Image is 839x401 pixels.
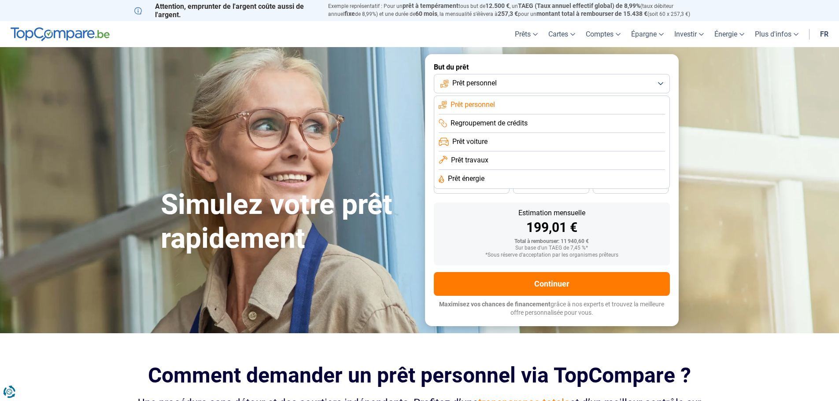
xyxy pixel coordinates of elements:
[161,188,414,256] h1: Simulez votre prêt rapidement
[452,78,497,88] span: Prêt personnel
[462,184,481,190] span: 36 mois
[403,2,458,9] span: prêt à tempérament
[441,245,663,251] div: Sur base d'un TAEG de 7,45 %*
[11,27,110,41] img: TopCompare
[541,184,561,190] span: 30 mois
[434,272,670,296] button: Continuer
[134,363,705,387] h2: Comment demander un prêt personnel via TopCompare ?
[815,21,834,47] a: fr
[543,21,580,47] a: Cartes
[485,2,510,9] span: 12.500 €
[415,10,437,17] span: 60 mois
[344,10,355,17] span: fixe
[451,155,488,165] span: Prêt travaux
[709,21,750,47] a: Énergie
[451,118,528,128] span: Regroupement de crédits
[434,74,670,93] button: Prêt personnel
[441,210,663,217] div: Estimation mensuelle
[434,63,670,71] label: But du prêt
[510,21,543,47] a: Prêts
[621,184,640,190] span: 24 mois
[441,221,663,234] div: 199,01 €
[134,2,318,19] p: Attention, emprunter de l'argent coûte aussi de l'argent.
[580,21,626,47] a: Comptes
[439,301,551,308] span: Maximisez vos chances de financement
[750,21,804,47] a: Plus d'infos
[441,252,663,258] div: *Sous réserve d'acceptation par les organismes prêteurs
[669,21,709,47] a: Investir
[451,100,495,110] span: Prêt personnel
[434,300,670,317] p: grâce à nos experts et trouvez la meilleure offre personnalisée pour vous.
[452,137,488,147] span: Prêt voiture
[498,10,518,17] span: 257,3 €
[328,2,705,18] p: Exemple représentatif : Pour un tous but de , un (taux débiteur annuel de 8,99%) et une durée de ...
[448,174,484,184] span: Prêt énergie
[518,2,640,9] span: TAEG (Taux annuel effectif global) de 8,99%
[536,10,647,17] span: montant total à rembourser de 15.438 €
[441,239,663,245] div: Total à rembourser: 11 940,60 €
[626,21,669,47] a: Épargne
